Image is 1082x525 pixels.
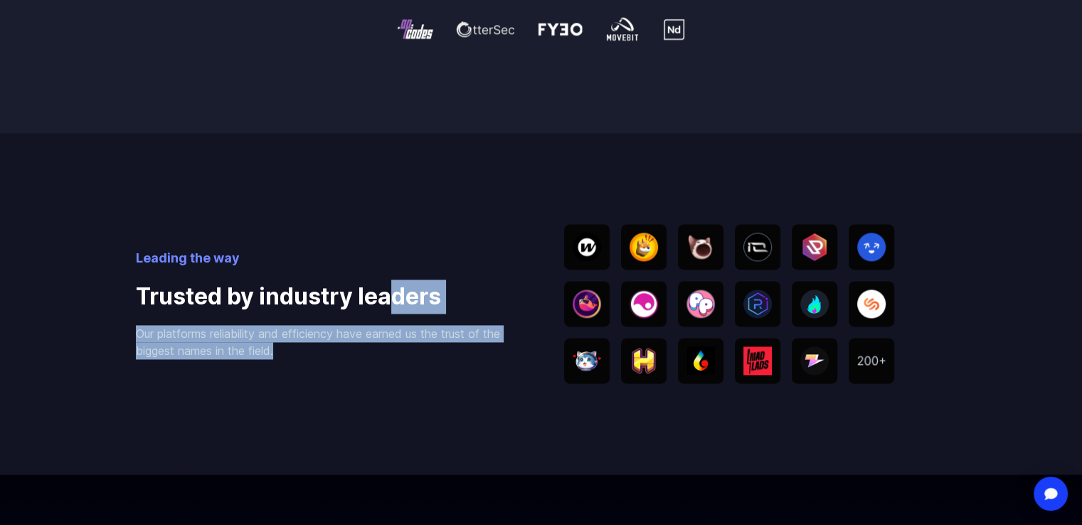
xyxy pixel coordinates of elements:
img: john [456,21,515,37]
img: Radyum [743,290,772,318]
img: Elixir Games [630,290,658,318]
img: UpRock [800,233,829,261]
img: Zeus [800,346,829,375]
img: Honeyland [630,348,658,373]
img: MadLads [743,346,772,375]
img: john [662,18,686,41]
img: 200+ [857,356,886,365]
img: Popcat [686,233,715,261]
p: Leading the way [136,248,519,268]
img: Wornhole [573,233,601,261]
img: john [605,16,640,42]
img: SolBlaze [800,290,829,318]
p: Our platforms reliability and efficiency have earned us the trust of the biggest names in the field. [136,325,519,359]
img: SEND [857,233,886,261]
h4: Trusted by industry leaders [136,280,519,314]
img: Whales market [573,290,601,318]
img: WEN [573,350,601,371]
img: john [538,23,583,36]
img: john [397,19,433,39]
div: Open Intercom Messenger [1034,477,1068,511]
img: BONK [630,233,658,261]
img: Turbos [686,346,715,375]
img: IOnet [743,233,772,261]
img: Pool Party [686,290,715,318]
img: Solend [857,290,886,318]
